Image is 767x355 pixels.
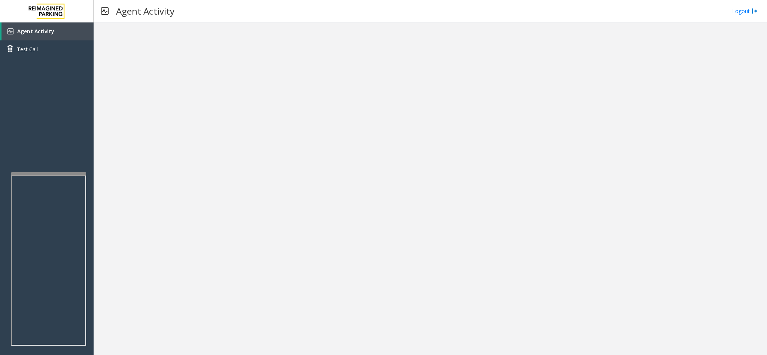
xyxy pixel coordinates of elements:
img: 'icon' [7,28,13,34]
img: pageIcon [101,2,109,20]
span: Agent Activity [17,28,54,35]
h3: Agent Activity [112,2,178,20]
a: Agent Activity [1,22,94,40]
img: logout [752,7,758,15]
span: Test Call [17,45,38,53]
a: Logout [732,7,758,15]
